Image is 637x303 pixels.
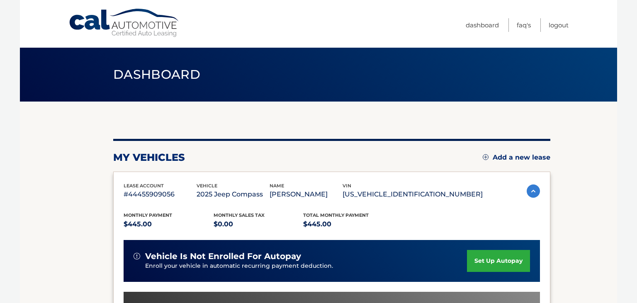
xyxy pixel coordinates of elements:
[124,189,197,200] p: #44455909056
[197,189,270,200] p: 2025 Jeep Compass
[124,212,172,218] span: Monthly Payment
[214,218,304,230] p: $0.00
[145,251,301,262] span: vehicle is not enrolled for autopay
[145,262,467,271] p: Enroll your vehicle in automatic recurring payment deduction.
[343,183,351,189] span: vin
[124,183,164,189] span: lease account
[113,67,200,82] span: Dashboard
[527,184,540,198] img: accordion-active.svg
[113,151,185,164] h2: my vehicles
[483,154,489,160] img: add.svg
[467,250,530,272] a: set up autopay
[303,212,369,218] span: Total Monthly Payment
[483,153,550,162] a: Add a new lease
[270,183,284,189] span: name
[549,18,569,32] a: Logout
[270,189,343,200] p: [PERSON_NAME]
[134,253,140,259] img: alert-white.svg
[466,18,499,32] a: Dashboard
[517,18,531,32] a: FAQ's
[68,8,180,38] a: Cal Automotive
[214,212,265,218] span: Monthly sales Tax
[124,218,214,230] p: $445.00
[343,189,483,200] p: [US_VEHICLE_IDENTIFICATION_NUMBER]
[197,183,217,189] span: vehicle
[303,218,393,230] p: $445.00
